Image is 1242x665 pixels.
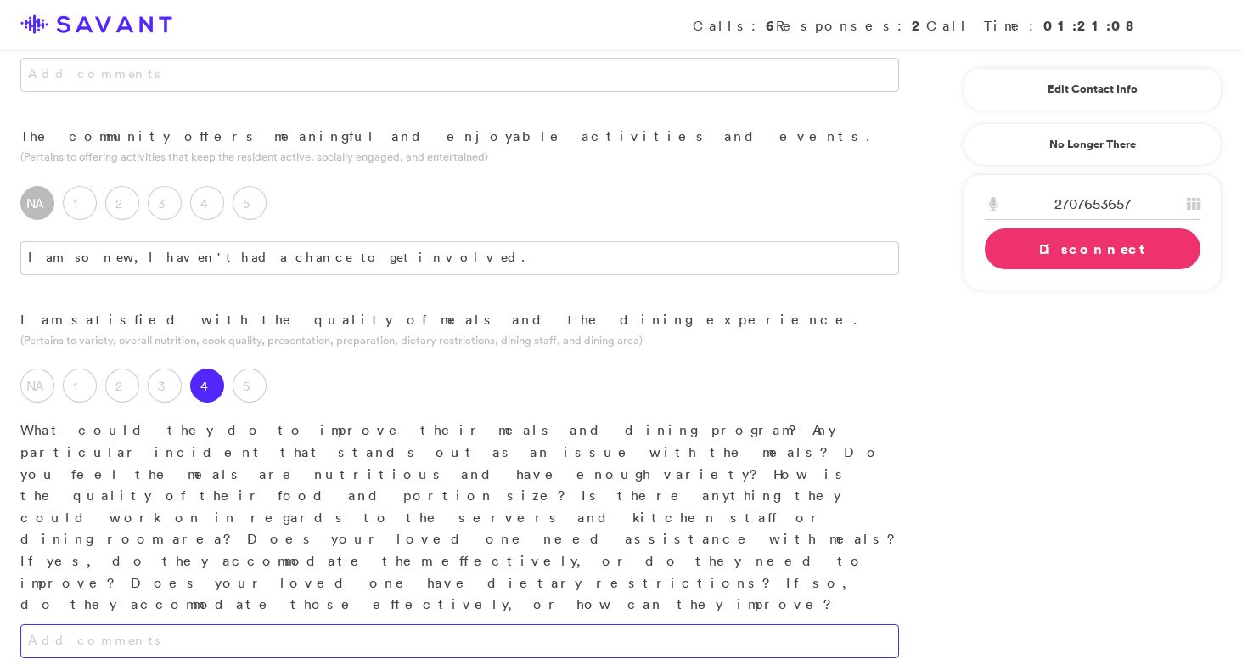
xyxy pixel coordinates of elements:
[190,369,224,403] label: 4
[766,16,776,35] strong: 6
[105,186,139,220] label: 2
[20,126,899,148] p: The community offers meaningful and enjoyable activities and events.
[148,369,182,403] label: 3
[985,76,1200,103] a: Edit Contact Info
[233,369,267,403] label: 5
[148,186,182,220] label: 3
[20,186,54,220] label: NA
[233,186,267,220] label: 5
[20,149,899,165] p: (Pertains to offering activities that keep the resident active, socially engaged, and entertained)
[190,186,224,220] label: 4
[1043,16,1137,35] strong: 01:21:08
[63,186,97,220] label: 1
[20,369,54,403] label: NA
[912,16,926,35] strong: 2
[20,309,899,331] p: I am satisfied with the quality of meals and the dining experience.
[63,369,97,403] label: 1
[20,332,899,348] p: (Pertains to variety, overall nutrition, cook quality, presentation, preparation, dietary restric...
[20,420,899,615] p: What could they do to improve their meals and dining program? Any particular incident that stands...
[105,369,139,403] label: 2
[964,123,1222,166] a: No Longer There
[985,228,1200,269] a: Disconnect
